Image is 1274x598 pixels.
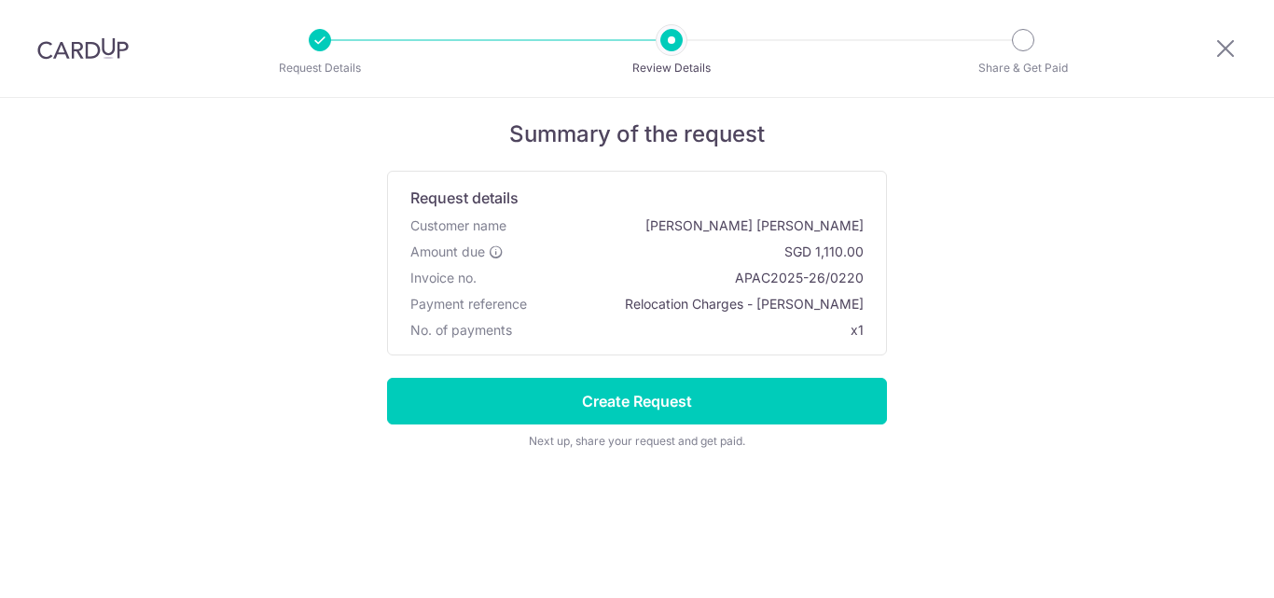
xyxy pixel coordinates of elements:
[954,59,1092,77] p: Share & Get Paid
[410,187,519,209] span: Request details
[851,322,864,338] span: x1
[410,216,506,235] span: Customer name
[534,295,864,313] span: Relocation Charges - [PERSON_NAME]
[410,269,477,287] span: Invoice no.
[410,321,512,340] span: No. of payments
[511,243,864,261] span: SGD 1,110.00
[602,59,741,77] p: Review Details
[514,216,864,235] span: [PERSON_NAME] [PERSON_NAME]
[387,120,887,148] h5: Summary of the request
[37,37,129,60] img: CardUp
[410,295,527,313] span: Payment reference
[484,269,864,287] span: APAC2025-26/0220
[251,59,389,77] p: Request Details
[387,432,887,451] div: Next up, share your request and get paid.
[387,378,887,424] input: Create Request
[410,243,504,261] label: Amount due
